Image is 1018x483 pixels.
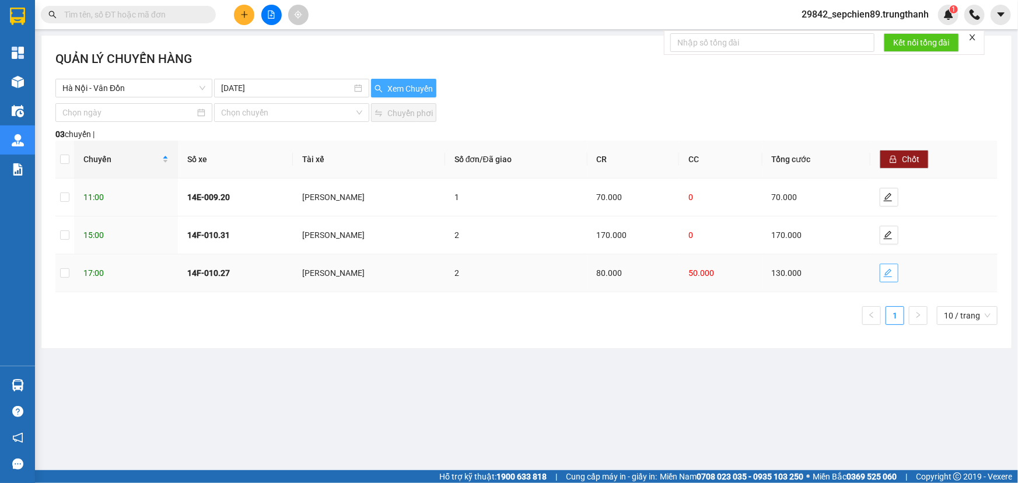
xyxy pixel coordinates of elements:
[12,406,23,417] span: question-circle
[953,473,961,481] span: copyright
[187,268,230,278] strong: 14F-010.27
[886,307,904,324] a: 1
[880,264,898,282] button: edit
[12,459,23,470] span: message
[439,470,547,483] span: Hỗ trợ kỹ thuật:
[261,5,282,25] button: file-add
[880,268,898,278] span: edit
[886,306,904,325] li: 1
[496,472,547,481] strong: 1900 633 818
[156,9,282,29] b: [DOMAIN_NAME]
[597,268,622,278] span: 80.000
[61,83,215,164] h1: Giao dọc đường
[697,472,803,481] strong: 0708 023 035 - 0935 103 250
[996,9,1006,20] span: caret-down
[83,153,160,166] div: Chuyến
[6,83,94,103] h2: 77WXLAYW
[12,379,24,391] img: warehouse-icon
[187,192,230,202] strong: 14E-009.20
[905,470,907,483] span: |
[688,192,693,202] span: 0
[187,153,284,166] div: Số xe
[83,268,104,278] span: 17:00
[813,470,897,483] span: Miền Bắc
[10,8,25,25] img: logo-vxr
[288,5,309,25] button: aim
[55,129,95,139] span: chuyến |
[566,470,657,483] span: Cung cấp máy in - giấy in:
[951,5,956,13] span: 1
[83,192,104,202] span: 11:00
[12,76,24,88] img: warehouse-icon
[880,150,929,169] button: lockChốt
[83,230,104,240] span: 15:00
[454,230,459,240] span: 2
[970,9,980,20] img: phone-icon
[597,153,670,166] div: CR
[597,230,627,240] span: 170.000
[688,230,693,240] span: 0
[862,306,881,325] li: Trang Trước
[943,9,954,20] img: icon-new-feature
[772,153,862,166] div: Tổng cước
[670,33,874,52] input: Nhập số tổng đài
[302,268,365,278] span: [PERSON_NAME]
[880,230,898,240] span: edit
[991,5,1011,25] button: caret-down
[6,17,39,76] img: logo.jpg
[62,106,195,119] input: Chọn ngày
[944,307,991,324] span: 10 / trang
[772,230,802,240] span: 170.000
[234,5,254,25] button: plus
[12,432,23,443] span: notification
[454,153,578,166] div: Số đơn/Đã giao
[454,192,459,202] span: 1
[597,192,622,202] span: 70.000
[968,33,977,41] span: close
[792,7,938,22] span: 29842_sepchien89.trungthanh
[294,10,302,19] span: aim
[187,230,230,240] strong: 14F-010.31
[915,311,922,318] span: right
[688,268,714,278] span: 50.000
[772,192,797,202] span: 70.000
[64,8,202,21] input: Tìm tên, số ĐT hoặc mã đơn
[893,36,950,49] span: Kết nối tổng đài
[12,163,24,176] img: solution-icon
[387,82,433,95] span: Xem Chuyến
[660,470,803,483] span: Miền Nam
[880,192,898,202] span: edit
[55,129,65,139] strong: 03
[909,306,928,325] li: Trang Kế
[371,103,436,122] button: swapChuyển phơi
[12,134,24,146] img: warehouse-icon
[62,79,205,97] span: Hà Nội - Vân Đồn
[884,33,959,52] button: Kết nối tổng đài
[950,5,958,13] sup: 1
[55,50,192,73] h2: QUẢN LÝ CHUYẾN HÀNG
[302,230,365,240] span: [PERSON_NAME]
[48,10,57,19] span: search
[862,306,881,325] button: left
[555,470,557,483] span: |
[302,153,436,166] div: Tài xế
[12,105,24,117] img: warehouse-icon
[375,85,383,94] span: search
[868,311,875,318] span: left
[806,474,810,479] span: ⚪️
[240,10,249,19] span: plus
[44,9,129,80] b: Trung Thành Limousine
[454,268,459,278] span: 2
[12,47,24,59] img: dashboard-icon
[371,79,436,97] button: searchXem Chuyến
[880,226,898,244] button: edit
[772,268,802,278] span: 130.000
[688,153,753,166] div: CC
[267,10,275,19] span: file-add
[909,306,928,325] button: right
[880,188,898,206] button: edit
[221,82,352,94] input: 14-08-2025
[937,306,998,325] div: kích thước trang
[846,472,897,481] strong: 0369 525 060
[302,192,365,202] span: [PERSON_NAME]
